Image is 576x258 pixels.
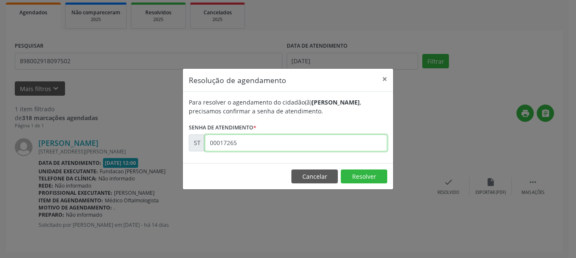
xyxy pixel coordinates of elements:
[189,98,387,116] div: Para resolver o agendamento do cidadão(ã) , precisamos confirmar a senha de atendimento.
[189,75,286,86] h5: Resolução de agendamento
[189,121,256,134] label: Senha de atendimento
[341,169,387,184] button: Resolver
[312,98,360,106] b: [PERSON_NAME]
[376,69,393,89] button: Close
[291,169,338,184] button: Cancelar
[189,134,205,151] div: ST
